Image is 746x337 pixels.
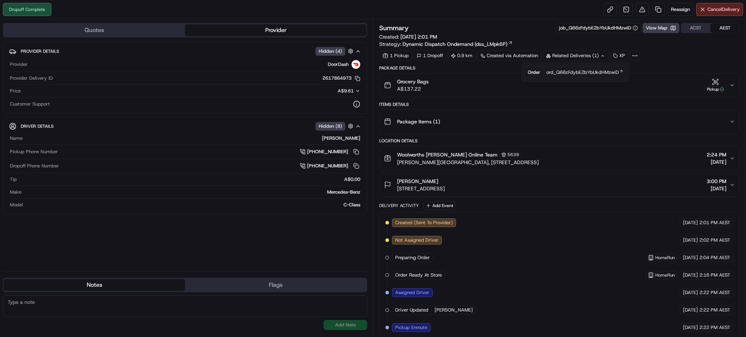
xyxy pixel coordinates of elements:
span: [DATE] [683,307,698,313]
span: Provider [10,61,28,68]
div: Mercedes-Benz [24,189,360,195]
div: Related Deliveries (1) [543,51,608,61]
span: Price [10,88,21,94]
button: A$9.61 [296,88,360,94]
span: Name [10,135,23,142]
div: Package Details [379,65,740,71]
div: 0.9 km [448,51,476,61]
span: Provider Delivery ID [10,75,53,82]
span: 2:24 PM [707,151,726,158]
button: AEST [710,23,739,33]
button: ACST [681,23,710,33]
span: A$137.22 [397,85,429,92]
span: [PHONE_NUMBER] [307,163,348,169]
button: Driver DetailsHidden (8) [9,120,361,132]
button: View Map [643,23,679,33]
span: 5639 [507,152,519,158]
span: Model [10,202,23,208]
span: 2:22 PM AEST [699,307,730,313]
span: [DATE] [707,158,726,166]
span: Customer Support [10,101,50,107]
button: Hidden (4) [315,47,355,56]
span: [PHONE_NUMBER] [307,148,348,155]
span: 2:22 PM AEST [699,289,730,296]
span: Assigned Driver [395,289,429,296]
div: 1 Pickup [379,51,412,61]
button: CancelDelivery [696,3,743,16]
div: Created via Automation [477,51,541,61]
button: [PERSON_NAME][STREET_ADDRESS]3:00 PM[DATE] [380,173,739,197]
span: A$9.61 [338,88,354,94]
div: Location Details [379,138,740,144]
span: Driver Details [21,123,54,129]
span: 2:22 PM AEST [699,324,730,331]
span: Pickup Enroute [395,324,427,331]
button: Provider DetailsHidden (4) [9,45,361,57]
span: Reassign [671,6,690,13]
span: 2:01 PM AEST [699,219,730,226]
div: Delivery Activity [379,203,419,209]
button: Pickup [704,78,726,92]
div: C-Class [26,202,360,208]
button: job_Q66zFdybE2bYbUkdHMzwiD [559,25,638,31]
span: Driver Updated [395,307,428,313]
button: Notes [4,279,185,291]
span: [DATE] [683,289,698,296]
a: [PHONE_NUMBER] [300,162,360,170]
button: Quotes [4,24,185,36]
div: Items Details [379,102,740,107]
div: 1 Dropoff [413,51,446,61]
a: [PHONE_NUMBER] [300,148,360,156]
span: HomeRun [655,272,675,278]
button: Woolworths [PERSON_NAME] Online Team5639[PERSON_NAME][GEOGRAPHIC_DATA], [STREET_ADDRESS]2:24 PM[D... [380,146,739,170]
button: Hidden (8) [315,122,355,131]
span: Provider Details [21,48,59,54]
span: Hidden ( 4 ) [319,48,342,55]
span: 2:16 PM AEST [699,272,730,278]
a: ord_Q66zFdybE2bYbUkdHMzwiD [546,69,623,76]
span: Preparing Order [395,254,430,261]
span: Hidden ( 8 ) [319,123,342,130]
span: [PERSON_NAME] [435,307,473,313]
span: HomeRun [655,255,675,261]
span: Grocery Bags [397,78,429,85]
span: Created (Sent To Provider) [395,219,453,226]
span: [DATE] [707,185,726,192]
span: [PERSON_NAME][GEOGRAPHIC_DATA], [STREET_ADDRESS] [397,159,539,166]
span: [DATE] [683,272,698,278]
span: Pickup Phone Number [10,148,58,155]
button: Provider [185,24,366,36]
span: ord_Q66zFdybE2bYbUkdHMzwiD [546,69,619,76]
span: [DATE] [683,254,698,261]
div: A$0.00 [20,176,360,183]
h3: Summary [379,25,409,31]
span: Not Assigned Driver [395,237,439,243]
button: 2617864973 [322,75,360,82]
span: Make [10,189,21,195]
span: DoorDash [328,61,349,68]
button: Add Event [423,201,456,210]
div: XP [610,51,628,61]
span: Package Items ( 1 ) [397,118,440,125]
span: [DATE] [683,324,698,331]
span: Dynamic Dispatch Ondemand (dss_LMpk6P) [403,40,507,48]
button: Package Items (1) [380,110,739,133]
span: Cancel Delivery [707,6,740,13]
span: Woolworths [PERSON_NAME] Online Team [397,151,498,158]
div: [PERSON_NAME] [25,135,360,142]
a: Dynamic Dispatch Ondemand (dss_LMpk6P) [403,40,513,48]
span: [DATE] [683,219,698,226]
span: [PERSON_NAME] [397,178,438,185]
div: Strategy: [379,40,513,48]
span: 3:00 PM [707,178,726,185]
span: 2:04 PM AEST [699,254,730,261]
div: Pickup [704,86,726,92]
button: Flags [185,279,366,291]
td: Order [525,66,543,79]
span: [DATE] 2:01 PM [400,33,437,40]
img: doordash_logo_v2.png [352,60,360,69]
